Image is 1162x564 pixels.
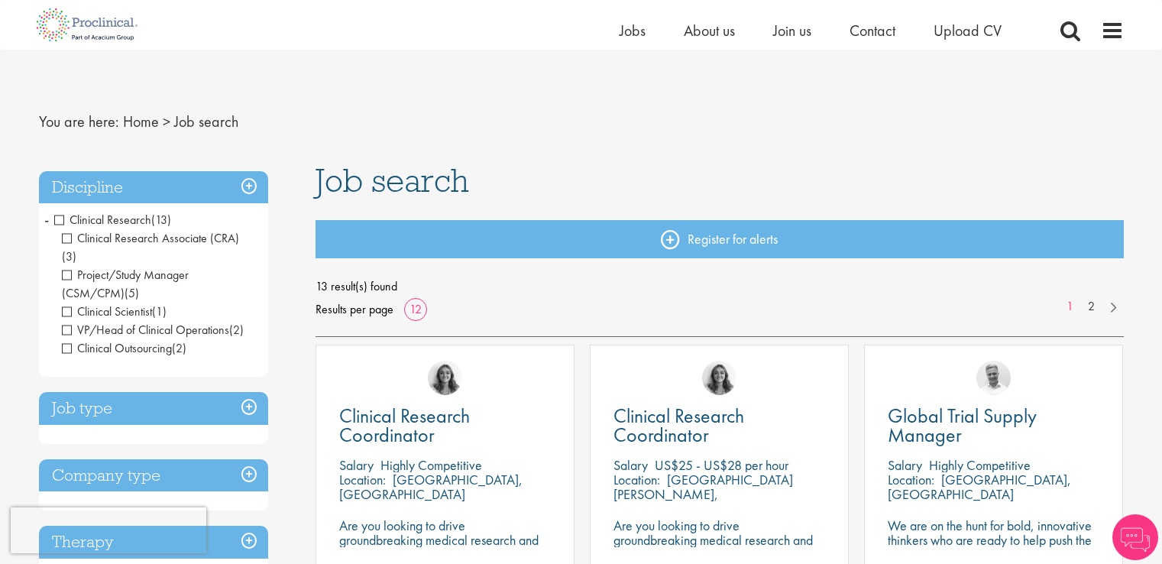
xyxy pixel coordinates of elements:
span: Clinical Research [54,212,151,228]
a: Upload CV [934,21,1002,41]
span: Clinical Scientist [62,303,167,319]
span: (13) [151,212,171,228]
p: Highly Competitive [929,456,1031,474]
span: You are here: [39,112,119,131]
a: Join us [773,21,811,41]
span: Salary [888,456,922,474]
span: Clinical Outsourcing [62,340,172,356]
a: Global Trial Supply Manager [888,407,1099,445]
p: [GEOGRAPHIC_DATA][PERSON_NAME], [GEOGRAPHIC_DATA] [613,471,793,517]
span: 13 result(s) found [316,275,1124,298]
span: Job search [174,112,238,131]
img: Jackie Cerchio [702,361,736,395]
a: breadcrumb link [123,112,159,131]
span: Location: [339,471,386,488]
h3: Job type [39,392,268,425]
p: Highly Competitive [380,456,482,474]
span: Clinical Research Associate (CRA) [62,230,239,264]
img: Chatbot [1112,514,1158,560]
a: About us [684,21,735,41]
a: Clinical Research Coordinator [613,407,825,445]
span: Clinical Outsourcing [62,340,186,356]
span: Clinical Research Associate (CRA) [62,230,239,246]
p: [GEOGRAPHIC_DATA], [GEOGRAPHIC_DATA] [888,471,1071,503]
span: Salary [339,456,374,474]
span: (2) [229,322,244,338]
span: (3) [62,248,76,264]
span: Project/Study Manager (CSM/CPM) [62,267,189,301]
p: US$25 - US$28 per hour [655,456,788,474]
span: VP/Head of Clinical Operations [62,322,229,338]
a: Clinical Research Coordinator [339,407,551,445]
span: Location: [888,471,934,488]
h3: Discipline [39,171,268,204]
span: Clinical Scientist [62,303,152,319]
a: 1 [1059,298,1081,316]
span: Global Trial Supply Manager [888,403,1037,448]
span: > [163,112,170,131]
h3: Company type [39,459,268,492]
a: 12 [404,301,427,317]
iframe: reCAPTCHA [11,507,206,553]
img: Joshua Bye [976,361,1011,395]
a: Contact [850,21,895,41]
img: Jackie Cerchio [428,361,462,395]
span: Location: [613,471,660,488]
span: (1) [152,303,167,319]
span: Clinical Research Coordinator [613,403,744,448]
span: (2) [172,340,186,356]
span: - [44,208,49,231]
span: Results per page [316,298,393,321]
span: VP/Head of Clinical Operations [62,322,244,338]
p: [GEOGRAPHIC_DATA], [GEOGRAPHIC_DATA] [339,471,523,503]
a: 2 [1080,298,1102,316]
span: Salary [613,456,648,474]
span: Clinical Research [54,212,171,228]
a: Register for alerts [316,220,1124,258]
span: Job search [316,160,469,201]
span: (5) [125,285,139,301]
a: Jobs [620,21,646,41]
span: Clinical Research Coordinator [339,403,470,448]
